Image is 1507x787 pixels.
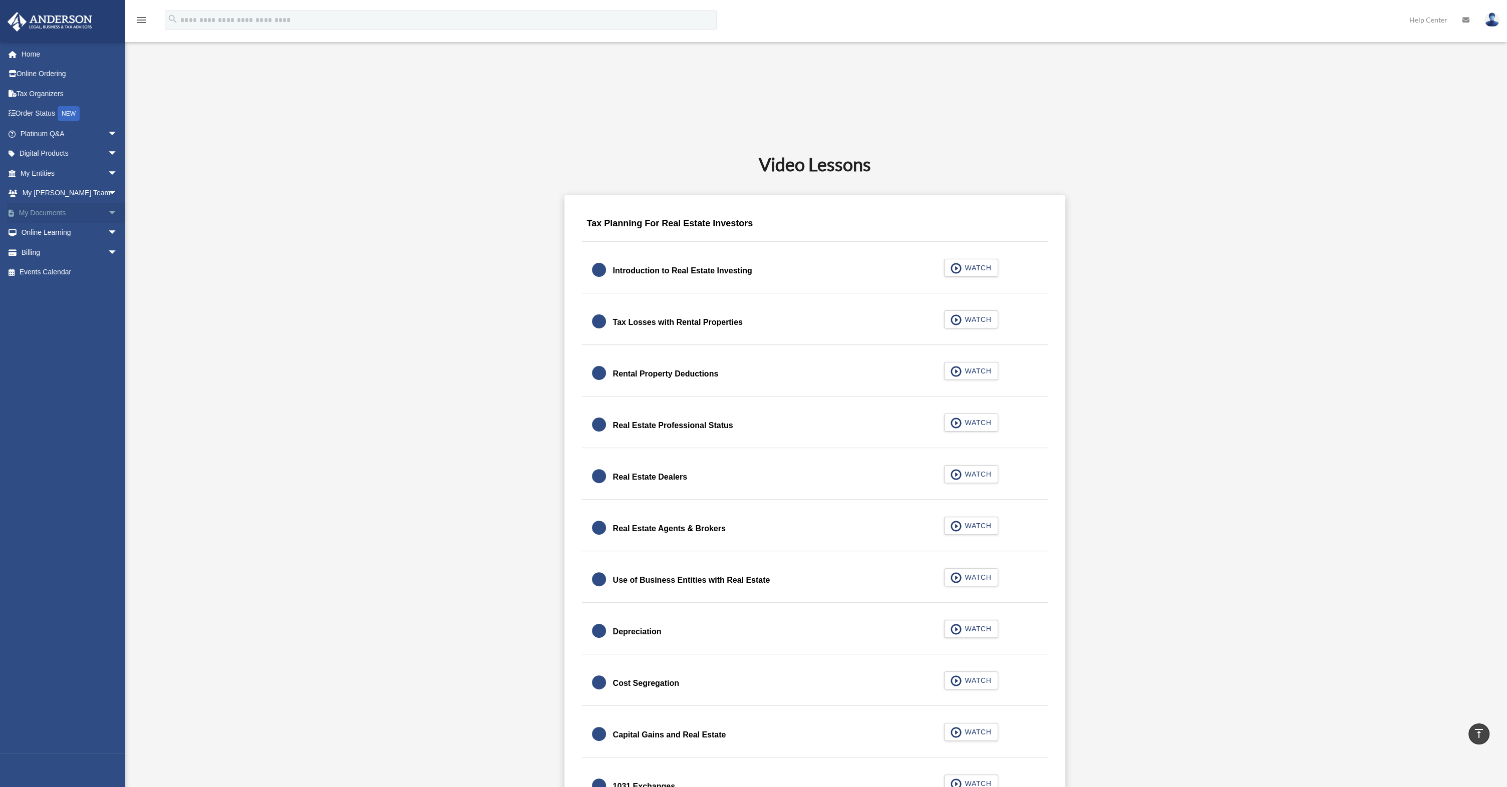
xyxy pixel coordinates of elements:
[7,104,133,124] a: Order StatusNEW
[5,12,95,32] img: Anderson Advisors Platinum Portal
[944,310,998,328] button: WATCH
[1473,727,1485,739] i: vertical_align_top
[592,414,1038,438] a: Real Estate Professional Status WATCH
[944,414,998,432] button: WATCH
[613,728,726,742] div: Capital Gains and Real Estate
[962,521,991,531] span: WATCH
[7,144,133,164] a: Digital Productsarrow_drop_down
[962,675,991,685] span: WATCH
[962,624,991,634] span: WATCH
[108,223,128,243] span: arrow_drop_down
[1484,13,1499,27] img: User Pic
[613,676,679,690] div: Cost Segregation
[962,469,991,479] span: WATCH
[962,366,991,376] span: WATCH
[944,362,998,380] button: WATCH
[613,419,733,433] div: Real Estate Professional Status
[592,362,1038,386] a: Rental Property Deductions WATCH
[108,203,128,223] span: arrow_drop_down
[592,517,1038,541] a: Real Estate Agents & Brokers WATCH
[962,418,991,428] span: WATCH
[944,620,998,638] button: WATCH
[1468,723,1489,744] a: vertical_align_top
[962,572,991,582] span: WATCH
[7,183,133,203] a: My [PERSON_NAME] Teamarrow_drop_down
[613,264,752,278] div: Introduction to Real Estate Investing
[592,568,1038,592] a: Use of Business Entities with Real Estate WATCH
[613,573,770,587] div: Use of Business Entities with Real Estate
[108,242,128,263] span: arrow_drop_down
[108,183,128,204] span: arrow_drop_down
[944,671,998,689] button: WATCH
[592,671,1038,695] a: Cost Segregation WATCH
[108,163,128,184] span: arrow_drop_down
[592,723,1038,747] a: Capital Gains and Real Estate WATCH
[613,367,719,381] div: Rental Property Deductions
[592,310,1038,334] a: Tax Losses with Rental Properties WATCH
[7,44,133,64] a: Home
[7,84,133,104] a: Tax Organizers
[944,465,998,483] button: WATCH
[613,522,726,536] div: Real Estate Agents & Brokers
[7,262,133,282] a: Events Calendar
[108,144,128,164] span: arrow_drop_down
[135,14,147,26] i: menu
[592,620,1038,644] a: Depreciation WATCH
[7,124,133,144] a: Platinum Q&Aarrow_drop_down
[447,152,1183,177] h2: Video Lessons
[7,223,133,243] a: Online Learningarrow_drop_down
[613,625,662,639] div: Depreciation
[167,14,178,25] i: search
[962,314,991,324] span: WATCH
[613,315,743,329] div: Tax Losses with Rental Properties
[58,106,80,121] div: NEW
[7,203,133,223] a: My Documentsarrow_drop_down
[135,18,147,26] a: menu
[613,470,688,484] div: Real Estate Dealers
[592,259,1038,283] a: Introduction to Real Estate Investing WATCH
[962,727,991,737] span: WATCH
[592,465,1038,489] a: Real Estate Dealers WATCH
[7,64,133,84] a: Online Ordering
[7,242,133,262] a: Billingarrow_drop_down
[7,163,133,183] a: My Entitiesarrow_drop_down
[944,723,998,741] button: WATCH
[944,259,998,277] button: WATCH
[108,124,128,144] span: arrow_drop_down
[944,517,998,535] button: WATCH
[582,211,1048,242] div: Tax Planning For Real Estate Investors
[944,568,998,586] button: WATCH
[962,263,991,273] span: WATCH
